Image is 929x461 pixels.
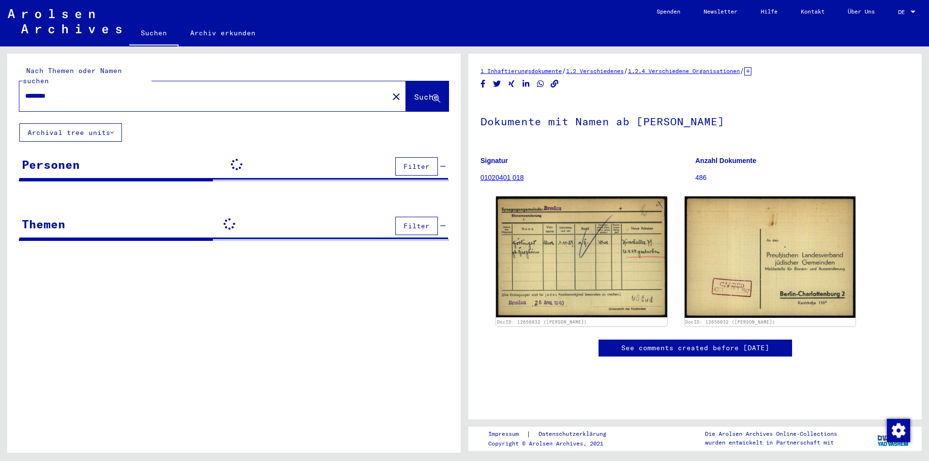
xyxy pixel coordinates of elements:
[8,9,121,33] img: Arolsen_neg.svg
[621,343,769,353] a: See comments created before [DATE]
[536,78,546,90] button: Share on WhatsApp
[480,157,508,164] b: Signatur
[550,78,560,90] button: Copy link
[395,157,438,176] button: Filter
[480,174,524,181] a: 01020401 018
[705,438,837,447] p: wurden entwickelt in Partnerschaft mit
[179,21,267,45] a: Archiv erkunden
[22,156,80,173] div: Personen
[488,429,526,439] a: Impressum
[414,92,438,102] span: Suche
[23,66,122,85] mat-label: Nach Themen oder Namen suchen
[387,87,406,106] button: Clear
[406,81,449,111] button: Suche
[695,157,756,164] b: Anzahl Dokumente
[887,419,910,442] img: Zustimmung ändern
[740,66,744,75] span: /
[685,319,775,325] a: DocID: 12656032 ([PERSON_NAME])
[875,426,912,450] img: yv_logo.png
[521,78,531,90] button: Share on LinkedIn
[22,215,65,233] div: Themen
[685,196,856,318] img: 002.jpg
[480,67,562,74] a: 1 Inhaftierungsdokumente
[480,99,910,142] h1: Dokumente mit Namen ab [PERSON_NAME]
[478,78,488,90] button: Share on Facebook
[404,162,430,171] span: Filter
[395,217,438,235] button: Filter
[624,66,628,75] span: /
[507,78,517,90] button: Share on Xing
[566,67,624,74] a: 1.2 Verschiedenes
[898,9,909,15] span: DE
[390,91,402,103] mat-icon: close
[404,222,430,230] span: Filter
[488,429,618,439] div: |
[19,123,122,142] button: Archival tree units
[129,21,179,46] a: Suchen
[497,319,587,325] a: DocID: 12656032 ([PERSON_NAME])
[562,66,566,75] span: /
[695,173,910,183] p: 486
[628,67,740,74] a: 1.2.4 Verschiedene Organisationen
[496,196,667,317] img: 001.jpg
[531,429,618,439] a: Datenschutzerklärung
[492,78,502,90] button: Share on Twitter
[488,439,618,448] p: Copyright © Arolsen Archives, 2021
[705,430,837,438] p: Die Arolsen Archives Online-Collections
